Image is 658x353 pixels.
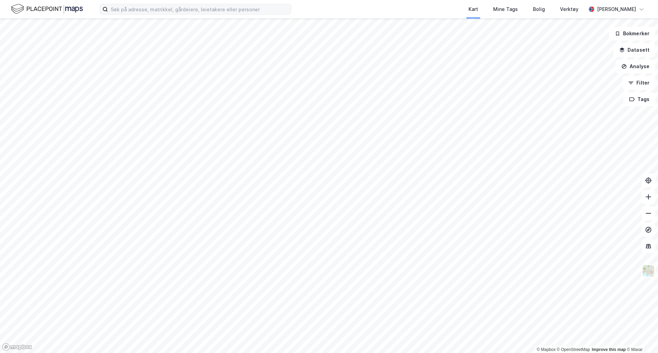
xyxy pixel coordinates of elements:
[592,347,626,352] a: Improve this map
[2,343,32,351] a: Mapbox homepage
[560,5,578,13] div: Verktøy
[468,5,478,13] div: Kart
[557,347,590,352] a: OpenStreetMap
[609,27,655,40] button: Bokmerker
[533,5,545,13] div: Bolig
[613,43,655,57] button: Datasett
[597,5,636,13] div: [PERSON_NAME]
[623,92,655,106] button: Tags
[622,76,655,90] button: Filter
[493,5,518,13] div: Mine Tags
[624,320,658,353] div: Kontrollprogram for chat
[11,3,83,15] img: logo.f888ab2527a4732fd821a326f86c7f29.svg
[624,320,658,353] iframe: Chat Widget
[616,60,655,73] button: Analyse
[108,4,291,14] input: Søk på adresse, matrikkel, gårdeiere, leietakere eller personer
[537,347,556,352] a: Mapbox
[642,264,655,277] img: Z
